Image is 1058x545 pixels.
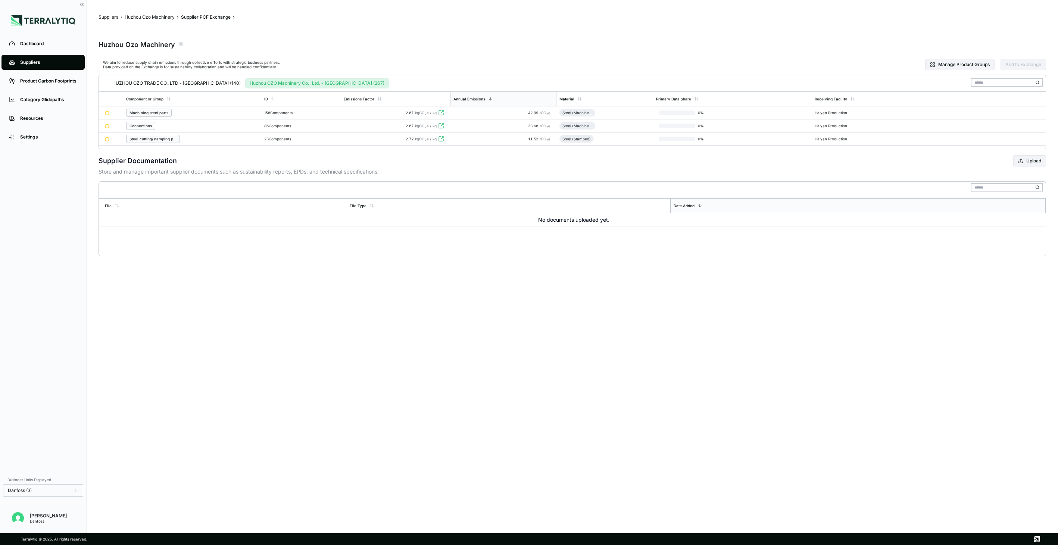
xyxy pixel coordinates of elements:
[546,138,548,142] sub: 2
[129,124,152,128] div: Connections
[540,137,550,141] span: tCO e
[8,488,32,493] span: Danfoss (3)
[415,137,437,141] span: kgCO e / kg
[12,512,24,524] img: Erato Panayiotou
[99,168,1046,175] p: Store and manage important supplier documents such as sustainability reports, EPDs, and technical...
[99,14,118,20] button: Suppliers
[30,513,67,519] div: [PERSON_NAME]
[406,110,413,115] span: 2.67
[264,97,268,101] div: ID
[30,519,67,523] div: Danfoss
[425,112,427,116] sub: 2
[695,110,719,115] span: 0 %
[528,124,540,128] span: 33.68
[540,124,550,128] span: tCO e
[11,15,75,26] img: Logo
[656,97,691,101] div: Primary Data Share
[177,14,179,20] span: ›
[99,39,175,49] div: Huzhou Ozo Machinery
[425,138,427,142] sub: 2
[20,59,77,65] div: Suppliers
[562,110,592,115] div: Steel (Machined)
[264,110,338,115] div: 158 Components
[20,115,77,121] div: Resources
[181,14,231,20] button: Supplier PCF Exchange
[108,78,245,88] button: HUZHOU OZO TRADE CO., LTD - [GEOGRAPHIC_DATA] (140)
[415,110,437,115] span: kgCO e / kg
[121,14,122,20] span: ›
[20,41,77,47] div: Dashboard
[425,125,427,129] sub: 2
[3,475,83,484] div: Business Units Displayed
[233,14,235,20] span: ›
[546,112,548,116] sub: 2
[344,97,374,101] div: Emissions Factor
[528,137,540,141] span: 11.52
[126,97,163,101] div: Component or Group
[20,134,77,140] div: Settings
[695,124,719,128] span: 0 %
[415,124,437,128] span: kgCO e / kg
[546,125,548,129] sub: 2
[695,137,719,141] span: 0 %
[674,203,695,208] div: Date Added
[1013,155,1046,166] button: Upload
[815,137,851,141] div: Haiyan Production CNRAQ
[562,137,591,141] div: Steel (Stamped)
[815,110,851,115] div: Haiyan Production CNRAQ
[99,213,1046,227] td: No documents uploaded yet.
[245,78,389,88] button: Huzhou OZO Machinery Co., Ltd. - [GEOGRAPHIC_DATA] (267)
[105,203,112,208] div: File
[20,97,77,103] div: Category Glidepaths
[99,156,177,166] h2: Supplier Documentation
[925,59,995,70] button: Manage Product Groups
[815,124,851,128] div: Haiyan Production CNRAQ
[20,78,77,84] div: Product Carbon Footprints
[528,110,540,115] span: 42.99
[453,97,485,101] div: Annual Emissions
[264,124,338,128] div: 86 Components
[264,137,338,141] div: 23 Components
[815,97,847,101] div: Receiving Facility
[103,60,280,69] div: We aim to reduce supply chain emissions through collective efforts with strategic business partne...
[406,137,413,141] span: 2.72
[9,509,27,527] button: Open user button
[406,124,413,128] span: 2.67
[562,124,592,128] div: Steel (Machined)
[350,203,366,208] div: File Type
[129,137,177,141] div: Steel cutting/stamping part
[129,110,168,115] div: Machining steel parts
[125,14,175,20] button: Huzhou Ozo Machinery
[559,97,574,101] div: Material
[540,110,550,115] span: tCO e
